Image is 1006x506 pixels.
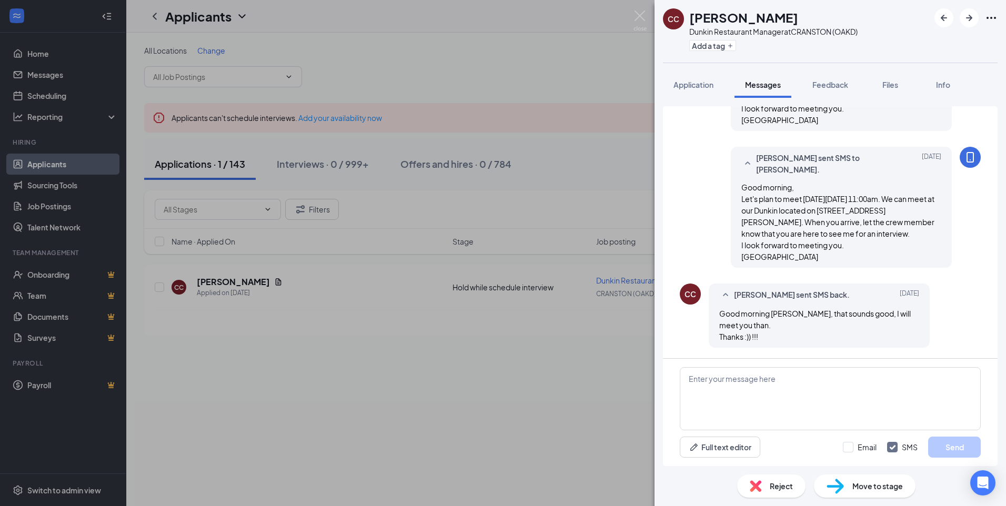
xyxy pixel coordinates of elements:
[812,80,848,89] span: Feedback
[964,151,977,164] svg: MobileSms
[719,289,732,301] svg: SmallChevronUp
[985,12,998,24] svg: Ellipses
[882,80,898,89] span: Files
[936,80,950,89] span: Info
[900,289,919,301] span: [DATE]
[934,8,953,27] button: ArrowLeftNew
[938,12,950,24] svg: ArrowLeftNew
[689,442,699,452] svg: Pen
[734,289,850,301] span: [PERSON_NAME] sent SMS back.
[960,8,979,27] button: ArrowRight
[741,183,934,261] span: Good morning, Let's plan to meet [DATE][DATE] 11:00am. We can meet at our Dunkin located on [STRE...
[922,152,941,175] span: [DATE]
[741,157,754,170] svg: SmallChevronUp
[745,80,781,89] span: Messages
[668,14,679,24] div: CC
[970,470,995,495] div: Open Intercom Messenger
[770,480,793,492] span: Reject
[963,12,975,24] svg: ArrowRight
[719,309,911,341] span: Good morning [PERSON_NAME], that sounds good, I will meet you than. Thanks :)) !!!
[928,437,981,458] button: Send
[680,437,760,458] button: Full text editorPen
[689,8,798,26] h1: [PERSON_NAME]
[685,289,696,299] div: CC
[756,152,894,175] span: [PERSON_NAME] sent SMS to [PERSON_NAME].
[673,80,713,89] span: Application
[689,40,736,51] button: PlusAdd a tag
[689,26,858,37] div: Dunkin Restaurant Manager at CRANSTON (OAKD)
[852,480,903,492] span: Move to stage
[727,43,733,49] svg: Plus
